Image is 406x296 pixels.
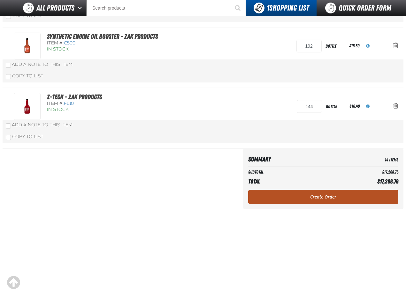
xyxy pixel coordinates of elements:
[64,40,75,46] span: C500
[267,4,269,12] strong: 1
[349,43,360,48] span: $15.50
[361,39,375,53] button: View All Prices for C500
[47,107,188,113] div: In Stock
[64,101,74,106] span: F610
[6,135,11,140] input: Copy To List
[361,99,375,113] button: View All Prices for F610
[377,178,398,185] span: $17,268.76
[6,73,43,79] label: Copy To List
[47,46,188,52] div: In Stock
[267,4,309,12] span: Shopping List
[248,176,326,187] th: Total
[6,276,20,290] div: Scroll to the top
[349,104,360,109] span: $16.49
[388,39,403,53] button: Action Remove Synthetic Engine Oil Booster - ZAK Products from Shopping Cart
[326,154,398,165] td: 14 Items
[6,74,11,79] input: Copy To List
[12,62,73,67] span: Add a Note to This Item
[47,40,188,46] div: Item #:
[6,63,11,68] input: Add a Note to This Item
[36,2,74,14] span: All Products
[47,93,102,101] a: Z-Tech - ZAK Products
[47,101,188,107] div: Item #:
[248,168,326,176] th: Subtotal
[6,123,11,129] input: Add a Note to This Item
[297,100,322,113] input: Product Quantity
[322,99,348,114] div: bottle
[6,134,43,139] label: Copy To List
[248,154,326,165] th: Summary
[322,39,348,53] div: bottle
[12,122,73,128] span: Add a Note to This Item
[296,40,322,52] input: Product Quantity
[388,99,403,113] button: Action Remove Z-Tech - ZAK Products from Shopping Cart
[248,190,398,204] a: Create Order
[47,33,158,40] a: Synthetic Engine Oil Booster - ZAK Products
[6,14,11,19] input: Copy To List
[6,13,43,18] label: Copy To List
[326,168,398,176] td: $17,268.76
